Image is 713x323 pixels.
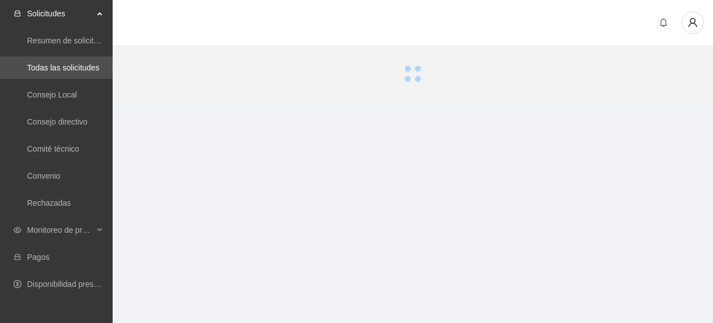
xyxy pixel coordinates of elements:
a: Consejo Local [27,90,77,99]
span: Monitoreo de proyectos [27,219,93,241]
a: Resumen de solicitudes por aprobar [27,36,154,45]
a: Pagos [27,253,50,262]
a: Todas las solicitudes [27,63,99,72]
span: inbox [14,10,21,17]
button: bell [654,14,672,32]
span: eye [14,226,21,234]
span: Solicitudes [27,2,93,25]
span: bell [655,18,672,27]
a: Convenio [27,171,60,180]
button: user [681,11,704,34]
a: Comité técnico [27,144,79,153]
span: user [682,17,703,28]
a: Disponibilidad presupuestal [27,280,123,289]
a: Rechazadas [27,198,71,207]
a: Consejo directivo [27,117,87,126]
